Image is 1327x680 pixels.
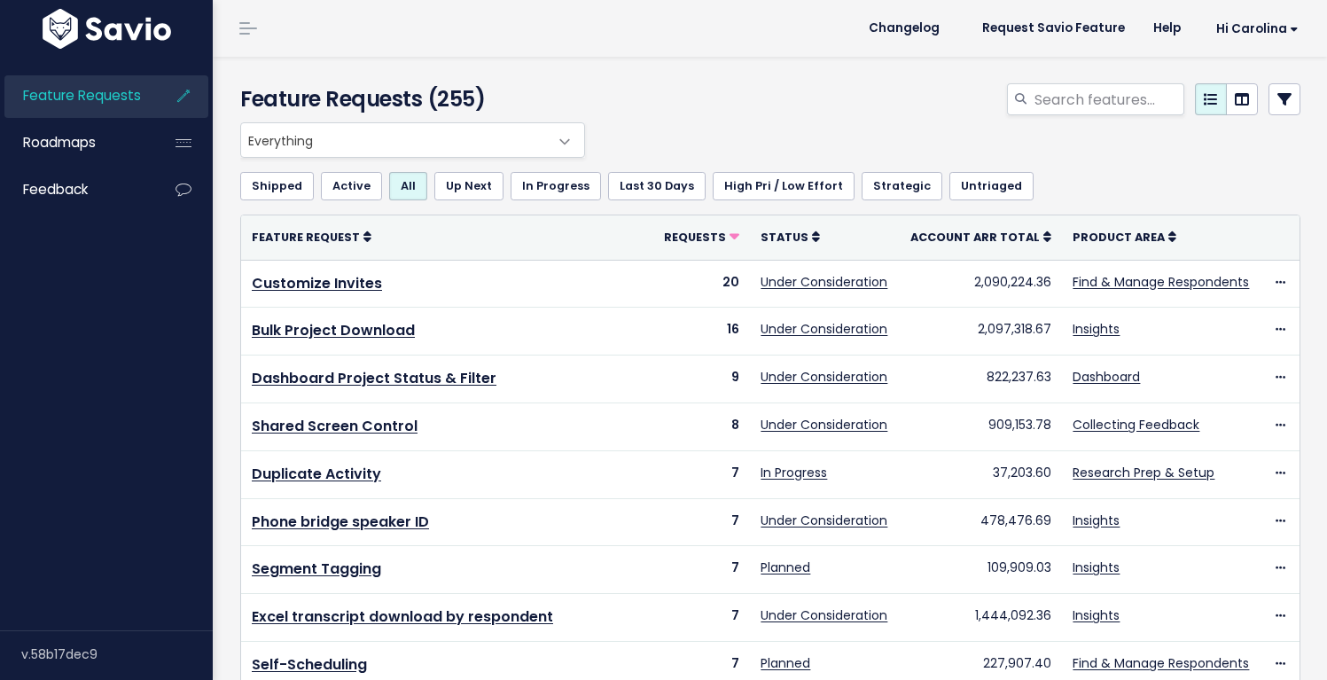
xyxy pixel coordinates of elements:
a: Insights [1073,512,1120,529]
a: Under Consideration [761,273,887,291]
span: Changelog [869,22,940,35]
a: Status [761,228,820,246]
span: Account ARR Total [910,230,1040,245]
a: Untriaged [949,172,1034,200]
span: Feature Request [252,230,360,245]
a: Bulk Project Download [252,320,415,340]
td: 109,909.03 [899,546,1062,594]
ul: Filter feature requests [240,172,1300,200]
td: 1,444,092.36 [899,594,1062,642]
a: Under Consideration [761,368,887,386]
a: Insights [1073,320,1120,338]
td: 2,090,224.36 [899,260,1062,308]
a: Account ARR Total [910,228,1051,246]
a: Dashboard [1073,368,1140,386]
a: Shared Screen Control [252,416,418,436]
span: Status [761,230,808,245]
a: Duplicate Activity [252,464,381,484]
a: Collecting Feedback [1073,416,1199,434]
a: Planned [761,559,810,576]
span: Feature Requests [23,86,141,105]
a: Active [321,172,382,200]
a: Under Consideration [761,606,887,624]
a: Product Area [1073,228,1176,246]
td: 7 [653,498,751,546]
a: Customize Invites [252,273,382,293]
a: Insights [1073,606,1120,624]
a: Help [1139,15,1195,42]
a: Feedback [4,169,147,210]
a: All [389,172,427,200]
a: In Progress [761,464,827,481]
a: Excel transcript download by respondent [252,606,553,627]
a: Roadmaps [4,122,147,163]
td: 822,237.63 [899,356,1062,403]
td: 16 [653,308,751,356]
a: Research Prep & Setup [1073,464,1214,481]
a: Shipped [240,172,314,200]
span: Everything [240,122,585,158]
img: logo-white.9d6f32f41409.svg [38,9,176,49]
span: Product Area [1073,230,1165,245]
a: Segment Tagging [252,559,381,579]
a: Feature Request [252,228,371,246]
td: 20 [653,260,751,308]
td: 37,203.60 [899,450,1062,498]
a: Dashboard Project Status & Filter [252,368,496,388]
td: 7 [653,450,751,498]
td: 7 [653,546,751,594]
td: 9 [653,356,751,403]
td: 478,476.69 [899,498,1062,546]
a: Planned [761,654,810,672]
a: Last 30 Days [608,172,706,200]
a: High Pri / Low Effort [713,172,855,200]
a: In Progress [511,172,601,200]
a: Request Savio Feature [968,15,1139,42]
a: Under Consideration [761,512,887,529]
a: Insights [1073,559,1120,576]
td: 2,097,318.67 [899,308,1062,356]
td: 909,153.78 [899,403,1062,450]
span: Roadmaps [23,133,96,152]
td: 7 [653,594,751,642]
span: Everything [241,123,549,157]
input: Search features... [1033,83,1184,115]
a: Up Next [434,172,503,200]
span: Requests [664,230,726,245]
a: Under Consideration [761,416,887,434]
a: Strategic [862,172,942,200]
a: Find & Manage Respondents [1073,654,1249,672]
a: Feature Requests [4,75,147,116]
span: Hi Carolina [1216,22,1299,35]
div: v.58b17dec9 [21,631,213,677]
span: Feedback [23,180,88,199]
a: Under Consideration [761,320,887,338]
a: Hi Carolina [1195,15,1313,43]
a: Self-Scheduling [252,654,367,675]
h4: Feature Requests (255) [240,83,576,115]
a: Phone bridge speaker ID [252,512,429,532]
a: Find & Manage Respondents [1073,273,1249,291]
td: 8 [653,403,751,450]
a: Requests [664,228,739,246]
